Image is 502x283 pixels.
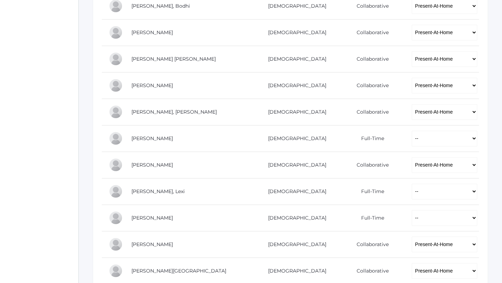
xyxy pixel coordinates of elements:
[254,72,335,99] td: [DEMOGRAPHIC_DATA]
[335,19,405,46] td: Collaborative
[131,188,185,194] a: [PERSON_NAME], Lexi
[335,231,405,258] td: Collaborative
[335,152,405,178] td: Collaborative
[254,46,335,72] td: [DEMOGRAPHIC_DATA]
[131,215,173,221] a: [PERSON_NAME]
[131,241,173,247] a: [PERSON_NAME]
[109,237,123,251] div: Colton Maurer
[109,105,123,119] div: Stone Haynes
[109,184,123,198] div: Lexi Judy
[131,3,190,9] a: [PERSON_NAME], Bodhi
[335,72,405,99] td: Collaborative
[131,268,226,274] a: [PERSON_NAME][GEOGRAPHIC_DATA]
[335,178,405,205] td: Full-Time
[131,162,173,168] a: [PERSON_NAME]
[109,158,123,172] div: Corbin Intlekofer
[109,78,123,92] div: William Hamilton
[254,99,335,125] td: [DEMOGRAPHIC_DATA]
[131,109,217,115] a: [PERSON_NAME], [PERSON_NAME]
[254,205,335,231] td: [DEMOGRAPHIC_DATA]
[254,231,335,258] td: [DEMOGRAPHIC_DATA]
[109,264,123,278] div: Savannah Maurer
[254,152,335,178] td: [DEMOGRAPHIC_DATA]
[109,25,123,39] div: Charles Fox
[254,125,335,152] td: [DEMOGRAPHIC_DATA]
[335,99,405,125] td: Collaborative
[131,82,173,89] a: [PERSON_NAME]
[109,131,123,145] div: Hannah Hrehniy
[109,211,123,225] div: Frances Leidenfrost
[131,29,173,36] a: [PERSON_NAME]
[335,205,405,231] td: Full-Time
[131,135,173,141] a: [PERSON_NAME]
[254,178,335,205] td: [DEMOGRAPHIC_DATA]
[109,52,123,66] div: Annie Grace Gregg
[335,125,405,152] td: Full-Time
[254,19,335,46] td: [DEMOGRAPHIC_DATA]
[335,46,405,72] td: Collaborative
[131,56,216,62] a: [PERSON_NAME] [PERSON_NAME]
